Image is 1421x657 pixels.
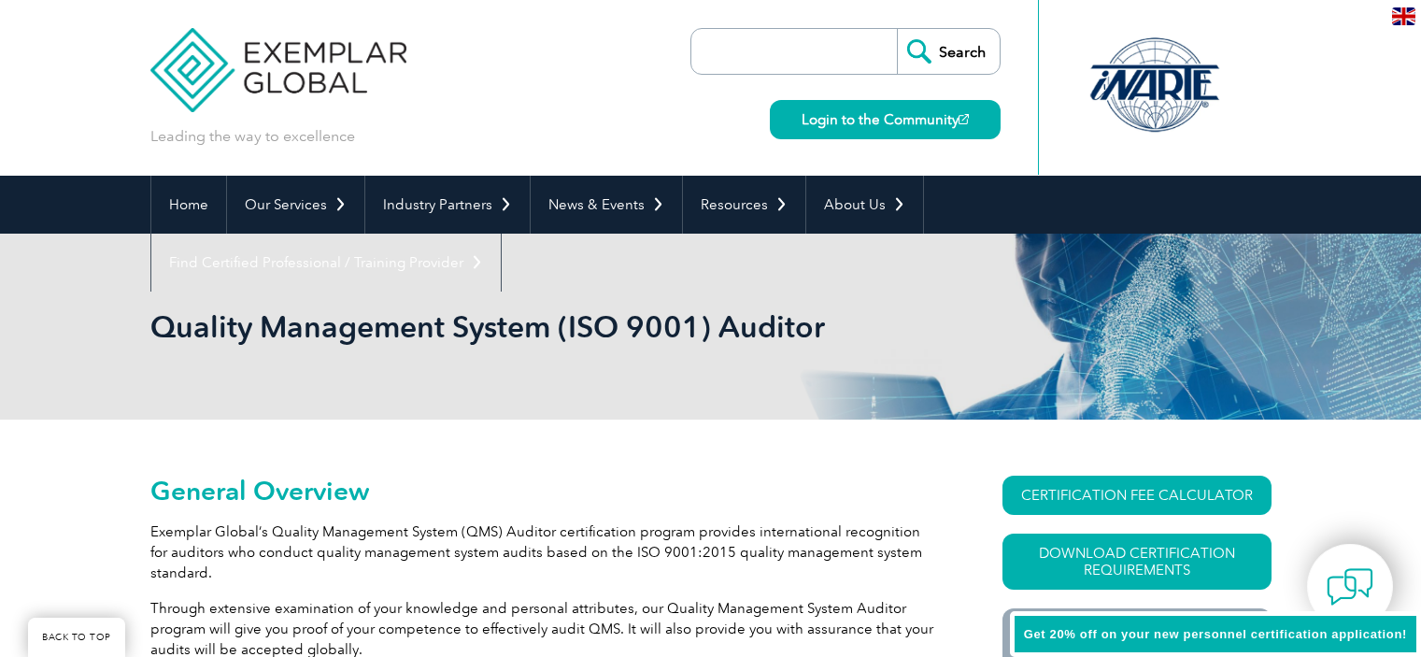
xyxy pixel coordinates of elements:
a: Industry Partners [365,176,530,234]
span: Get 20% off on your new personnel certification application! [1024,627,1407,641]
a: About Us [806,176,923,234]
a: Find Certified Professional / Training Provider [151,234,501,292]
img: open_square.png [959,114,969,124]
h1: Quality Management System (ISO 9001) Auditor [150,308,868,345]
input: Search [897,29,1000,74]
img: en [1392,7,1415,25]
a: Download Certification Requirements [1002,534,1272,590]
a: CERTIFICATION FEE CALCULATOR [1002,476,1272,515]
img: contact-chat.png [1327,564,1373,610]
a: BACK TO TOP [28,618,125,657]
p: Leading the way to excellence [150,126,355,147]
a: News & Events [531,176,682,234]
a: Login to the Community [770,100,1001,139]
a: Our Services [227,176,364,234]
a: Resources [683,176,805,234]
h2: General Overview [150,476,935,506]
a: Home [151,176,226,234]
p: Exemplar Global’s Quality Management System (QMS) Auditor certification program provides internat... [150,521,935,583]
